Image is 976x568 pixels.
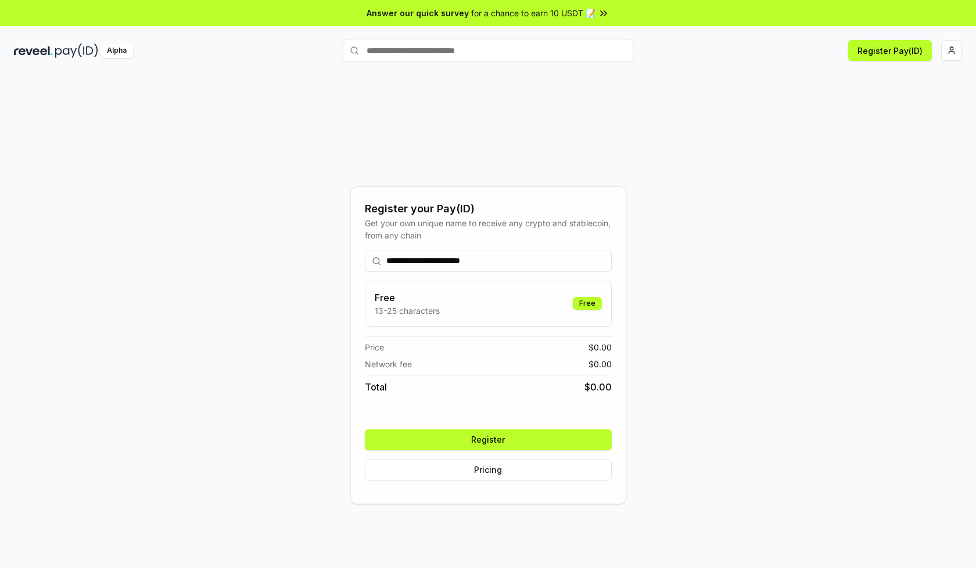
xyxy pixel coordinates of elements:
span: $ 0.00 [589,341,612,353]
div: Register your Pay(ID) [365,201,612,217]
span: Price [365,341,384,353]
p: 13-25 characters [375,305,440,317]
span: $ 0.00 [584,380,612,394]
span: $ 0.00 [589,358,612,370]
span: for a chance to earn 10 USDT 📝 [471,7,595,19]
img: reveel_dark [14,44,53,58]
button: Register [365,429,612,450]
div: Alpha [101,44,133,58]
span: Total [365,380,387,394]
span: Answer our quick survey [367,7,469,19]
div: Free [573,297,602,310]
span: Network fee [365,358,412,370]
button: Pricing [365,460,612,480]
button: Register Pay(ID) [848,40,932,61]
div: Get your own unique name to receive any crypto and stablecoin, from any chain [365,217,612,241]
h3: Free [375,291,440,305]
img: pay_id [55,44,98,58]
